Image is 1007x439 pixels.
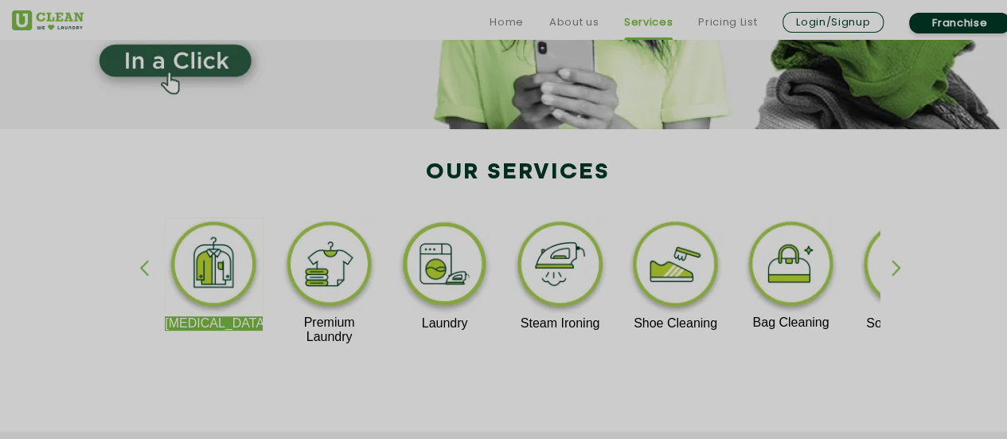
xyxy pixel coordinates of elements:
p: Shoe Cleaning [626,316,724,331]
a: Login/Signup [783,12,884,33]
p: Premium Laundry [280,316,378,344]
a: Home [490,13,524,32]
p: [MEDICAL_DATA] [165,316,263,331]
img: premium_laundry_cleaning_11zon.webp [280,218,378,316]
p: Sofa Cleaning [857,316,955,331]
img: sofa_cleaning_11zon.webp [857,218,955,316]
p: Steam Ironing [511,316,609,331]
img: steam_ironing_11zon.webp [511,218,609,316]
a: Pricing List [698,13,757,32]
p: Laundry [396,316,494,331]
img: dry_cleaning_11zon.webp [165,218,263,316]
img: laundry_cleaning_11zon.webp [396,218,494,316]
p: Bag Cleaning [742,316,840,330]
img: bag_cleaning_11zon.webp [742,218,840,316]
a: About us [549,13,599,32]
a: Services [624,13,673,32]
img: UClean Laundry and Dry Cleaning [12,10,84,30]
img: shoe_cleaning_11zon.webp [626,218,724,316]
